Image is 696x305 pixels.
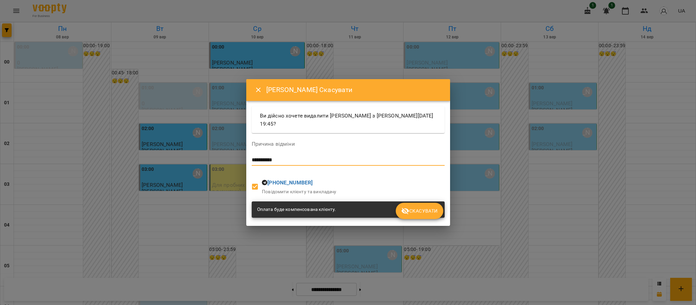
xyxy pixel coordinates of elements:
button: Close [250,82,267,98]
div: Ви дійсно хочете видалити [PERSON_NAME] з [PERSON_NAME][DATE] 19:45? [252,106,445,133]
a: [PHONE_NUMBER] [267,179,313,186]
button: Скасувати [396,203,443,219]
div: Оплата буде компенсована клієнту. [257,203,336,216]
span: Скасувати [401,207,438,215]
p: Повідомити клієнту та викладачу [262,189,337,195]
h6: [PERSON_NAME] Скасувати [266,85,442,95]
label: Причина відміни [252,141,445,147]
